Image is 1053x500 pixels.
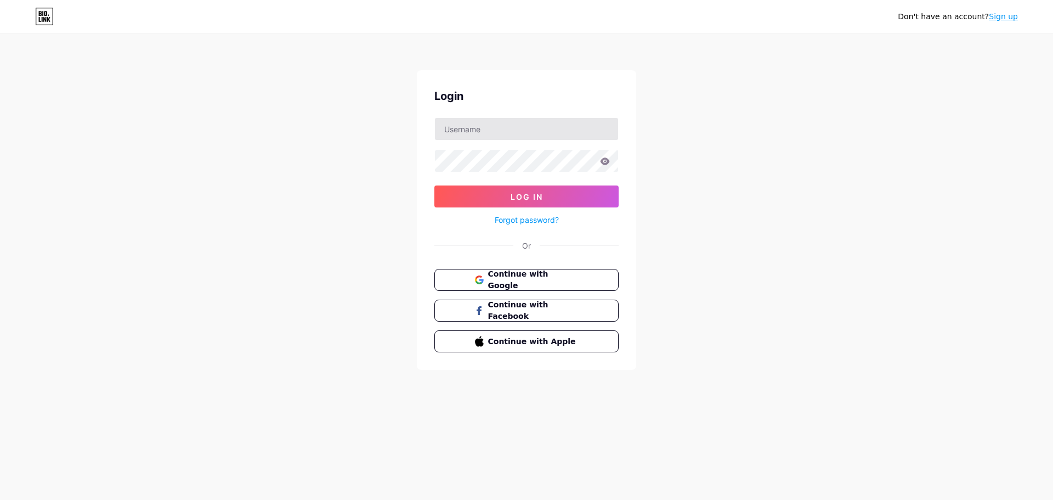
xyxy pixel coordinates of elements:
[434,300,619,322] button: Continue with Facebook
[488,268,579,291] span: Continue with Google
[495,214,559,226] a: Forgot password?
[434,330,619,352] button: Continue with Apple
[434,88,619,104] div: Login
[898,11,1018,23] div: Don't have an account?
[522,240,531,251] div: Or
[989,12,1018,21] a: Sign up
[435,118,618,140] input: Username
[434,186,619,207] button: Log In
[511,192,543,201] span: Log In
[488,299,579,322] span: Continue with Facebook
[434,269,619,291] button: Continue with Google
[488,336,579,347] span: Continue with Apple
